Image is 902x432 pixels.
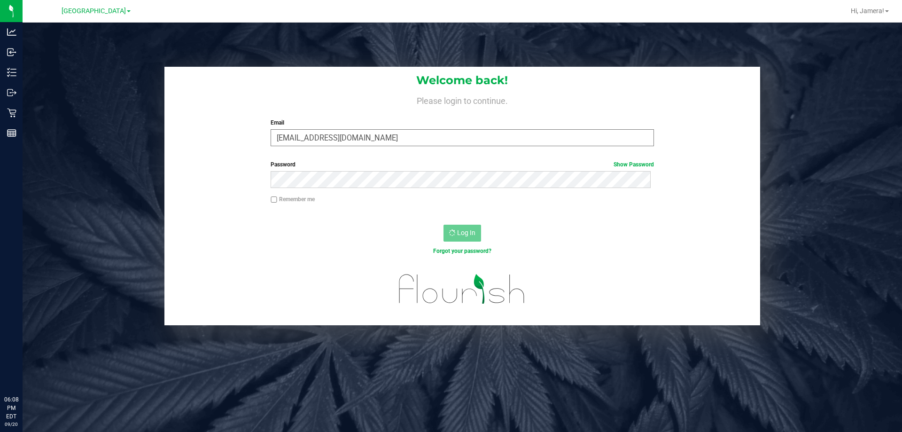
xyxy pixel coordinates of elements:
[164,74,760,86] h1: Welcome back!
[271,118,653,127] label: Email
[62,7,126,15] span: [GEOGRAPHIC_DATA]
[4,421,18,428] p: 09/20
[388,265,537,313] img: flourish_logo.svg
[271,161,295,168] span: Password
[271,195,315,204] label: Remember me
[7,27,16,37] inline-svg: Analytics
[7,47,16,57] inline-svg: Inbound
[4,395,18,421] p: 06:08 PM EDT
[271,196,277,203] input: Remember me
[7,88,16,97] inline-svg: Outbound
[7,68,16,77] inline-svg: Inventory
[443,225,481,242] button: Log In
[164,94,760,105] h4: Please login to continue.
[457,229,475,236] span: Log In
[7,108,16,118] inline-svg: Retail
[851,7,884,15] span: Hi, Jamera!
[614,161,654,168] a: Show Password
[7,128,16,138] inline-svg: Reports
[433,248,491,254] a: Forgot your password?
